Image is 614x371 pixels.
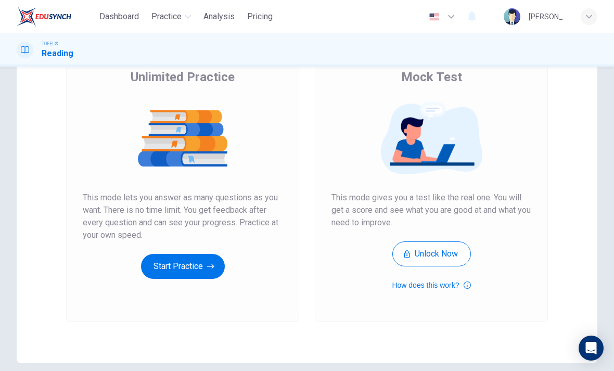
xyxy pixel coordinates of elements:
span: Dashboard [99,10,139,23]
a: EduSynch logo [17,6,95,27]
span: This mode lets you answer as many questions as you want. There is no time limit. You get feedback... [83,191,283,241]
h1: Reading [42,47,73,60]
div: Open Intercom Messenger [579,336,604,361]
button: Analysis [199,7,239,26]
span: This mode gives you a test like the real one. You will get a score and see what you are good at a... [331,191,531,229]
span: Analysis [203,10,235,23]
button: How does this work? [392,279,470,291]
span: Pricing [247,10,273,23]
button: Pricing [243,7,277,26]
button: Start Practice [141,254,225,279]
button: Unlock Now [392,241,471,266]
span: Practice [151,10,182,23]
span: TOEFL® [42,40,58,47]
img: Profile picture [504,8,520,25]
button: Dashboard [95,7,143,26]
span: Mock Test [401,69,462,85]
div: [PERSON_NAME] [529,10,568,23]
span: Unlimited Practice [131,69,235,85]
img: EduSynch logo [17,6,71,27]
img: en [428,13,441,21]
button: Practice [147,7,195,26]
